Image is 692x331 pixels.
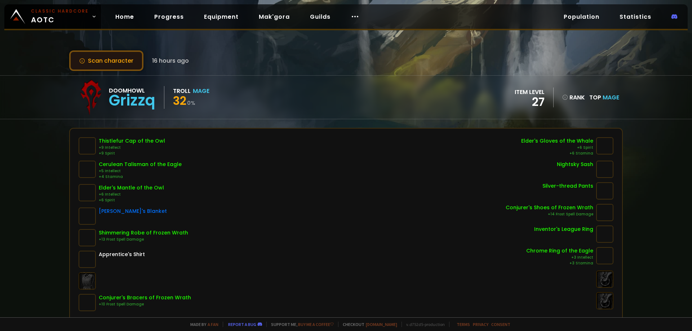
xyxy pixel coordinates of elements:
span: Checkout [338,322,397,327]
div: +5 Intellect [99,168,182,174]
small: Classic Hardcore [31,8,89,14]
div: Grizzq [109,95,155,106]
a: Consent [491,322,510,327]
img: item-12019 [79,161,96,178]
img: item-9846 [79,294,96,311]
div: Mage [193,86,209,95]
div: Conjurer's Shoes of Frozen Wrath [506,204,593,211]
a: Mak'gora [253,9,296,24]
div: Nightsky Sash [557,161,593,168]
div: item level [515,88,545,97]
a: [DOMAIN_NAME] [366,322,397,327]
div: +14 Frost Spell Damage [506,211,593,217]
div: Inventor's League Ring [534,225,593,233]
img: item-14200 [79,137,96,155]
span: v. d752d5 - production [402,322,445,327]
div: Cerulean Talisman of the Eagle [99,161,182,168]
div: 27 [515,97,545,107]
a: Terms [457,322,470,327]
a: Home [110,9,140,24]
span: AOTC [31,8,89,25]
div: +6 Spirit [99,197,164,203]
a: Classic HardcoreAOTC [4,4,101,29]
button: Scan character [69,50,143,71]
div: +13 Frost Spell Damage [99,237,188,242]
div: +10 Frost Spell Damage [99,301,191,307]
div: Conjurer's Bracers of Frozen Wrath [99,294,191,301]
img: item-13005 [79,207,96,225]
img: item-11983 [596,247,613,264]
span: 32 [173,93,186,109]
img: item-6569 [79,229,96,246]
div: +6 Intellect [99,192,164,197]
div: +9 Intellect [99,145,165,151]
img: item-7366 [596,137,613,155]
a: Equipment [198,9,244,24]
div: [PERSON_NAME]'s Blanket [99,207,167,215]
img: item-4037 [596,182,613,200]
div: Silver-thread Pants [542,182,593,190]
a: Buy me a coffee [298,322,334,327]
a: Privacy [473,322,488,327]
span: Made by [186,322,218,327]
img: item-4720 [596,161,613,178]
div: Chrome Ring of the Eagle [526,247,593,255]
div: +6 Spirit [521,145,593,151]
img: item-6096 [79,251,96,268]
span: 16 hours ago [152,56,189,65]
a: Population [558,9,605,24]
div: +3 Stamina [526,260,593,266]
div: rank [562,93,585,102]
div: Apprentice's Shirt [99,251,145,258]
span: Mage [603,93,619,102]
div: +3 Intellect [526,255,593,260]
div: Elder's Mantle of the Owl [99,184,164,192]
a: a fan [208,322,218,327]
div: +9 Spirit [99,151,165,156]
div: +4 Stamina [99,174,182,180]
small: 0 % [187,99,195,107]
div: Troll [173,86,191,95]
img: item-9845 [596,204,613,221]
div: +6 Stamina [521,151,593,156]
div: Shimmering Robe of Frozen Wrath [99,229,188,237]
a: Report a bug [228,322,256,327]
a: Progress [148,9,190,24]
a: Statistics [614,9,657,24]
img: item-7367 [79,184,96,201]
div: Elder's Gloves of the Whale [521,137,593,145]
span: Support me, [266,322,334,327]
div: Top [589,93,619,102]
img: item-15467 [596,225,613,243]
div: Doomhowl [109,86,155,95]
div: Thistlefur Cap of the Owl [99,137,165,145]
a: Guilds [304,9,336,24]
